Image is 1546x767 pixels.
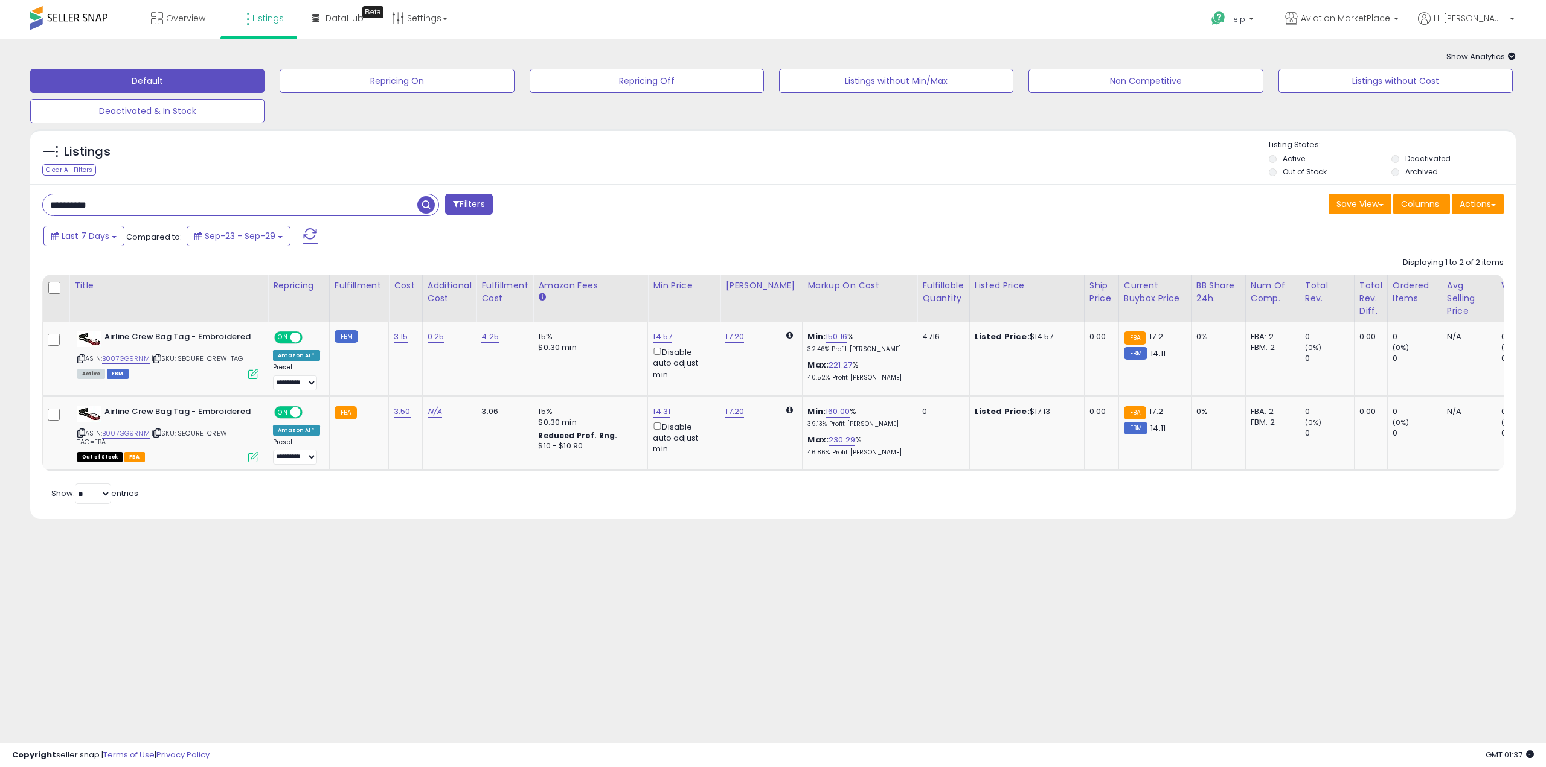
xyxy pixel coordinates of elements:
[1447,279,1491,317] div: Avg Selling Price
[102,428,150,439] a: B007GG9RNM
[975,406,1030,417] b: Listed Price:
[394,279,417,292] div: Cost
[1149,406,1163,417] span: 17.2
[273,363,320,390] div: Preset:
[807,448,908,457] p: 46.86% Profit [PERSON_NAME]
[1305,331,1354,342] div: 0
[1251,331,1291,342] div: FBA: 2
[538,406,638,417] div: 15%
[803,275,917,322] th: The percentage added to the cost of goods (COGS) that forms the calculator for Min & Max prices.
[1028,69,1263,93] button: Non Competitive
[1305,279,1349,305] div: Total Rev.
[1401,198,1439,210] span: Columns
[1305,428,1354,439] div: 0
[273,438,320,465] div: Preset:
[975,406,1075,417] div: $17.13
[1089,279,1114,305] div: Ship Price
[326,12,364,24] span: DataHub
[538,417,638,428] div: $0.30 min
[77,406,258,461] div: ASIN:
[807,434,908,457] div: %
[275,407,290,417] span: ON
[30,99,265,123] button: Deactivated & In Stock
[1269,139,1516,151] p: Listing States:
[653,420,711,455] div: Disable auto adjust min
[1124,406,1146,419] small: FBA
[1393,418,1410,427] small: (0%)
[779,69,1013,93] button: Listings without Min/Max
[807,360,908,382] div: %
[653,279,715,292] div: Min Price
[1305,418,1322,427] small: (0%)
[1393,406,1442,417] div: 0
[428,331,444,343] a: 0.25
[1393,343,1410,352] small: (0%)
[807,359,829,371] b: Max:
[1251,279,1295,305] div: Num of Comp.
[104,331,251,346] b: Airline Crew Bag Tag - Embroidered
[1251,342,1291,353] div: FBM: 2
[1501,418,1518,427] small: (0%)
[1150,422,1166,434] span: 14.11
[1211,11,1226,26] i: Get Help
[826,331,847,343] a: 150.16
[807,345,908,354] p: 32.46% Profit [PERSON_NAME]
[74,279,263,292] div: Title
[1124,331,1146,345] small: FBA
[1359,279,1382,317] div: Total Rev. Diff.
[1359,406,1378,417] div: 0.00
[335,330,358,343] small: FBM
[975,279,1079,292] div: Listed Price
[64,144,111,161] h5: Listings
[1393,279,1437,305] div: Ordered Items
[273,350,320,361] div: Amazon AI *
[975,331,1075,342] div: $14.57
[725,279,797,292] div: [PERSON_NAME]
[538,292,545,303] small: Amazon Fees.
[51,488,138,499] span: Show: entries
[77,369,105,379] span: All listings currently available for purchase on Amazon
[1305,353,1354,364] div: 0
[807,420,908,428] p: 39.13% Profit [PERSON_NAME]
[77,452,123,462] span: All listings that are currently out of stock and unavailable for purchase on Amazon
[1251,417,1291,428] div: FBM: 2
[1305,343,1322,352] small: (0%)
[1393,331,1442,342] div: 0
[807,331,908,354] div: %
[653,345,711,380] div: Disable auto adjust min
[725,331,744,343] a: 17.20
[481,406,524,417] div: 3.06
[1229,14,1245,24] span: Help
[394,406,411,418] a: 3.50
[1403,257,1504,269] div: Displaying 1 to 2 of 2 items
[1149,331,1163,342] span: 17.2
[826,406,850,418] a: 160.00
[922,406,960,417] div: 0
[481,331,499,343] a: 4.25
[301,407,320,417] span: OFF
[1196,279,1240,305] div: BB Share 24h.
[124,452,145,462] span: FBA
[107,369,129,379] span: FBM
[77,406,101,422] img: 41EhyPgGeuL._SL40_.jpg
[1501,343,1518,352] small: (0%)
[275,333,290,343] span: ON
[77,331,101,347] img: 41EhyPgGeuL._SL40_.jpg
[1452,194,1504,214] button: Actions
[273,279,324,292] div: Repricing
[335,279,383,292] div: Fulfillment
[166,12,205,24] span: Overview
[1447,406,1487,417] div: N/A
[1501,279,1545,292] div: Velocity
[530,69,764,93] button: Repricing Off
[807,406,826,417] b: Min:
[1434,12,1506,24] span: Hi [PERSON_NAME]
[280,69,514,93] button: Repricing On
[1393,353,1442,364] div: 0
[1089,331,1109,342] div: 0.00
[653,331,672,343] a: 14.57
[1329,194,1391,214] button: Save View
[1251,406,1291,417] div: FBA: 2
[1405,167,1438,177] label: Archived
[1124,347,1147,360] small: FBM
